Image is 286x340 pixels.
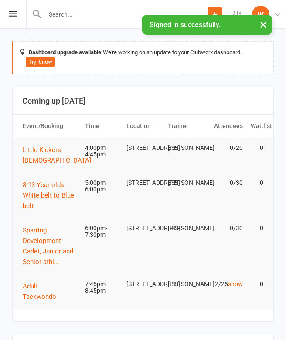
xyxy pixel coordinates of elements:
[19,115,81,137] th: Event/Booking
[255,15,271,34] button: ×
[228,281,243,288] a: show
[81,115,123,137] th: Time
[22,97,264,105] h3: Coming up [DATE]
[23,181,74,210] span: 8-13 Year olds White belt to Blue belt
[247,218,268,239] td: 0
[12,41,274,74] div: We're working on an update to your Clubworx dashboard.
[205,274,247,295] td: 2/25
[23,226,73,266] span: Sparring Development Cadet, Junior and Senior athl...
[150,21,221,29] span: Signed in successfully.
[123,173,164,193] td: [STREET_ADDRESS]
[164,218,205,239] td: [PERSON_NAME]
[81,218,123,246] td: 6:00pm-7:30pm
[123,138,164,158] td: [STREET_ADDRESS]
[123,218,164,239] td: [STREET_ADDRESS]
[164,274,205,295] td: [PERSON_NAME]
[205,173,247,193] td: 0/30
[23,145,97,166] button: Little Kickers [DEMOGRAPHIC_DATA]
[205,115,247,137] th: Attendees
[205,218,247,239] td: 0/30
[81,173,123,200] td: 5:00pm-6:00pm
[23,281,77,302] button: Adult Taekwondo
[252,6,269,23] div: IK
[26,57,55,67] button: Try it now
[29,49,103,56] strong: Dashboard upgrade available:
[23,225,77,267] button: Sparring Development Cadet, Junior and Senior athl...
[247,138,268,158] td: 0
[164,115,205,137] th: Trainer
[42,8,208,21] input: Search...
[23,146,91,164] span: Little Kickers [DEMOGRAPHIC_DATA]
[164,173,205,193] td: [PERSON_NAME]
[123,274,164,295] td: [STREET_ADDRESS]
[205,138,247,158] td: 0/20
[23,180,77,211] button: 8-13 Year olds White belt to Blue belt
[23,282,56,301] span: Adult Taekwondo
[247,115,268,137] th: Waitlist
[81,138,123,165] td: 4:00pm-4:45pm
[247,274,268,295] td: 0
[164,138,205,158] td: [PERSON_NAME]
[81,274,123,302] td: 7:45pm-8:45pm
[247,173,268,193] td: 0
[123,115,164,137] th: Location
